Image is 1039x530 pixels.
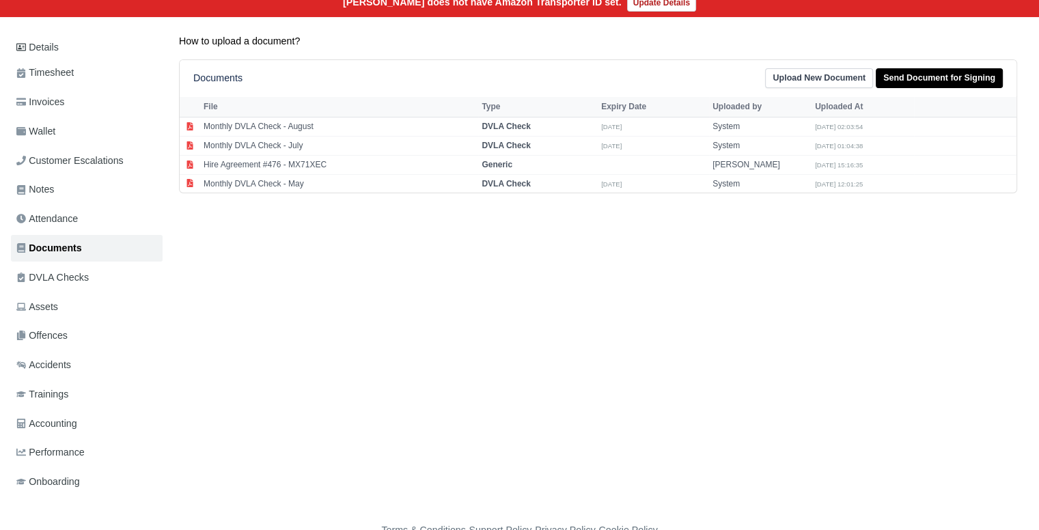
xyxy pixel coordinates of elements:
[11,410,163,437] a: Accounting
[482,179,531,189] strong: DVLA Check
[11,176,163,203] a: Notes
[601,123,622,130] small: [DATE]
[815,180,863,188] small: [DATE] 12:01:25
[16,94,64,110] span: Invoices
[200,137,478,156] td: Monthly DVLA Check - July
[482,141,531,150] strong: DVLA Check
[16,240,82,256] span: Documents
[709,174,812,193] td: System
[709,155,812,174] td: [PERSON_NAME]
[11,59,163,86] a: Timesheet
[11,89,163,115] a: Invoices
[16,124,55,139] span: Wallet
[482,160,512,169] strong: Generic
[16,299,58,315] span: Assets
[16,270,89,285] span: DVLA Checks
[16,474,80,490] span: Onboarding
[200,117,478,137] td: Monthly DVLA Check - August
[812,97,914,117] th: Uploaded At
[598,97,709,117] th: Expiry Date
[16,445,85,460] span: Performance
[16,328,68,344] span: Offences
[200,97,478,117] th: File
[11,439,163,466] a: Performance
[815,123,863,130] small: [DATE] 02:03:54
[815,161,863,169] small: [DATE] 15:16:35
[11,294,163,320] a: Assets
[16,182,54,197] span: Notes
[11,264,163,291] a: DVLA Checks
[11,206,163,232] a: Attendance
[601,180,622,188] small: [DATE]
[179,36,300,46] a: How to upload a document?
[16,416,77,432] span: Accounting
[11,352,163,378] a: Accidents
[709,117,812,137] td: System
[815,142,863,150] small: [DATE] 01:04:38
[11,235,163,262] a: Documents
[11,118,163,145] a: Wallet
[193,72,243,84] h6: Documents
[11,322,163,349] a: Offences
[709,97,812,117] th: Uploaded by
[482,122,531,131] strong: DVLA Check
[478,97,598,117] th: Type
[709,137,812,156] td: System
[11,469,163,495] a: Onboarding
[971,464,1039,530] iframe: Chat Widget
[16,357,71,373] span: Accidents
[16,211,78,227] span: Attendance
[200,155,478,174] td: Hire Agreement #476 - MX71XEC
[765,68,873,88] a: Upload New Document
[16,65,74,81] span: Timesheet
[200,174,478,193] td: Monthly DVLA Check - May
[876,68,1003,88] a: Send Document for Signing
[16,153,124,169] span: Customer Escalations
[601,142,622,150] small: [DATE]
[11,381,163,408] a: Trainings
[16,387,68,402] span: Trainings
[11,35,163,60] a: Details
[11,148,163,174] a: Customer Escalations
